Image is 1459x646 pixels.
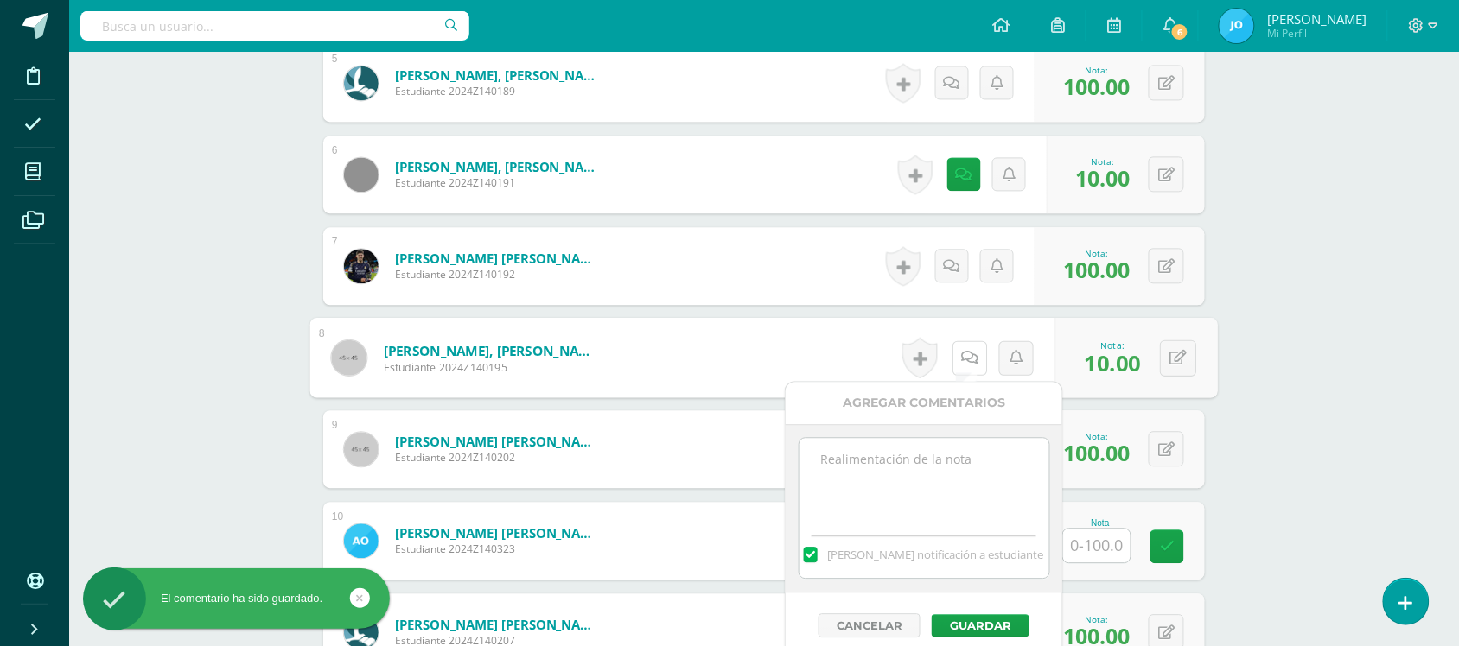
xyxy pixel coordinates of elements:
[1267,10,1367,28] span: [PERSON_NAME]
[80,11,469,41] input: Busca un usuario...
[344,523,379,558] img: 55b5801d0bca283f1e04662f660ecebc.png
[1063,72,1130,101] span: 100.00
[395,616,602,633] a: [PERSON_NAME] [PERSON_NAME]
[1063,64,1130,76] div: Nota:
[395,250,602,267] a: [PERSON_NAME] [PERSON_NAME]
[344,157,379,192] img: cf927202a46a389a0fd1f56cbe7481d1.png
[384,341,597,359] a: [PERSON_NAME], [PERSON_NAME]
[819,613,921,637] button: Cancelar
[395,541,602,556] span: Estudiante 2024Z140323
[1063,529,1131,562] input: 0-100.0
[1063,430,1130,442] div: Nota:
[1063,247,1130,259] div: Nota:
[395,66,602,84] a: [PERSON_NAME], [PERSON_NAME]
[395,524,602,541] a: [PERSON_NAME] [PERSON_NAME]
[395,175,602,190] span: Estudiante 2024Z140191
[395,450,602,465] span: Estudiante 2024Z140202
[331,339,366,375] img: 45x45
[786,382,1062,424] div: Agregar Comentarios
[395,267,602,282] span: Estudiante 2024Z140192
[932,614,1029,636] button: Guardar
[1063,438,1130,467] span: 100.00
[344,249,379,283] img: a65422c92628302c9dd10201bcb39319.png
[395,158,602,175] a: [PERSON_NAME], [PERSON_NAME]
[1220,9,1254,43] img: 0c5511dc06ee6ae7c7da3ebbca606f85.png
[1062,518,1138,528] div: Nota
[384,359,597,375] span: Estudiante 2024Z140195
[1267,26,1367,41] span: Mi Perfil
[1085,339,1141,351] div: Nota:
[1075,163,1130,193] span: 10.00
[83,591,390,606] div: El comentario ha sido guardado.
[1085,346,1141,377] span: 10.00
[344,432,379,466] img: 45x45
[395,84,602,98] span: Estudiante 2024Z140189
[1075,155,1130,168] div: Nota:
[344,66,379,100] img: f699e455cfe0b6205fbd7994ff7a8509.png
[827,547,1044,562] span: [PERSON_NAME] notificación a estudiante
[1063,255,1130,284] span: 100.00
[395,433,602,450] a: [PERSON_NAME] [PERSON_NAME]
[1063,613,1130,625] div: Nota:
[1170,22,1189,41] span: 6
